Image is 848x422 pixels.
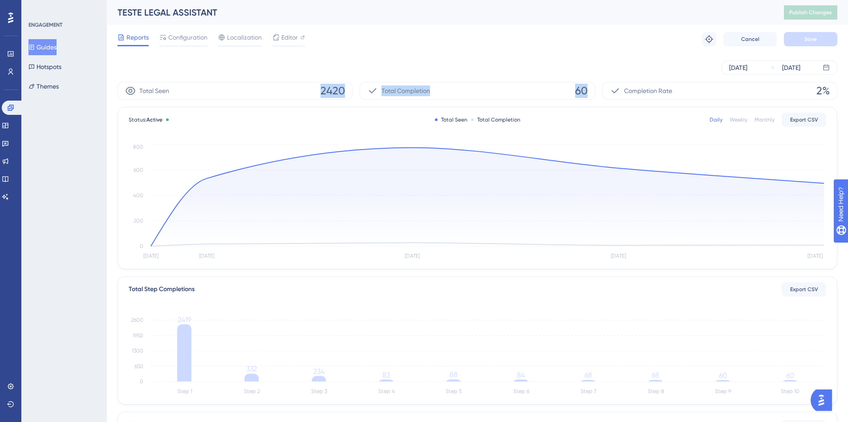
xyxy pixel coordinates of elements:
span: Configuration [168,32,207,43]
tspan: Step 4 [378,388,395,394]
div: Weekly [730,116,747,123]
tspan: Step 2 [244,388,260,394]
button: Themes [28,78,59,94]
span: Completion Rate [624,85,672,96]
span: Localization [227,32,262,43]
tspan: Step 7 [580,388,596,394]
div: Monthly [755,116,775,123]
tspan: [DATE] [143,253,158,259]
button: Export CSV [782,282,826,296]
tspan: Step 5 [446,388,462,394]
tspan: 400 [133,192,143,199]
tspan: 332 [246,365,257,373]
div: Total Completion [471,116,520,123]
div: [DATE] [729,62,747,73]
tspan: 0 [140,243,143,249]
span: Save [804,36,817,43]
span: Editor [281,32,298,43]
tspan: 84 [517,371,525,379]
tspan: 1300 [132,348,143,354]
button: Hotspots [28,59,61,75]
tspan: Step 6 [513,388,529,394]
button: Export CSV [782,113,826,127]
tspan: 88 [450,370,458,379]
tspan: Step 3 [311,388,327,394]
button: Cancel [723,32,777,46]
tspan: 200 [134,218,143,224]
span: Status: [129,116,162,123]
tspan: [DATE] [807,253,823,259]
span: Total Seen [139,85,169,96]
tspan: 600 [134,167,143,173]
span: Cancel [741,36,759,43]
button: Publish Changes [784,5,837,20]
span: Total Completion [381,85,430,96]
div: [DATE] [782,62,800,73]
tspan: 1950 [133,333,143,339]
tspan: [DATE] [611,253,626,259]
tspan: 234 [313,367,325,376]
tspan: [DATE] [199,253,214,259]
tspan: 650 [134,363,143,369]
div: TESTE LEGAL ASSISTANT [118,6,762,19]
span: Publish Changes [789,9,832,16]
span: Export CSV [790,116,818,123]
button: Save [784,32,837,46]
tspan: Step 9 [715,388,731,394]
tspan: 2600 [131,317,143,323]
tspan: 68 [652,371,659,379]
span: 2% [816,84,830,98]
tspan: 83 [382,371,390,379]
tspan: Step 10 [781,388,799,394]
tspan: Step 1 [177,388,192,394]
button: Guides [28,39,57,55]
tspan: Step 8 [648,388,664,394]
span: 60 [575,84,588,98]
span: Active [146,117,162,123]
tspan: [DATE] [405,253,420,259]
span: Need Help? [21,2,56,13]
tspan: 800 [133,144,143,150]
div: Daily [710,116,722,123]
tspan: 2419 [178,316,191,324]
div: Total Seen [435,116,467,123]
tspan: 0 [140,378,143,385]
span: Export CSV [790,286,818,293]
tspan: 68 [584,371,592,379]
span: Reports [126,32,149,43]
div: Total Step Completions [129,284,195,295]
tspan: 60 [719,371,727,380]
div: ENGAGEMENT [28,21,62,28]
span: 2420 [321,84,345,98]
iframe: UserGuiding AI Assistant Launcher [811,387,837,414]
tspan: 60 [786,371,794,380]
